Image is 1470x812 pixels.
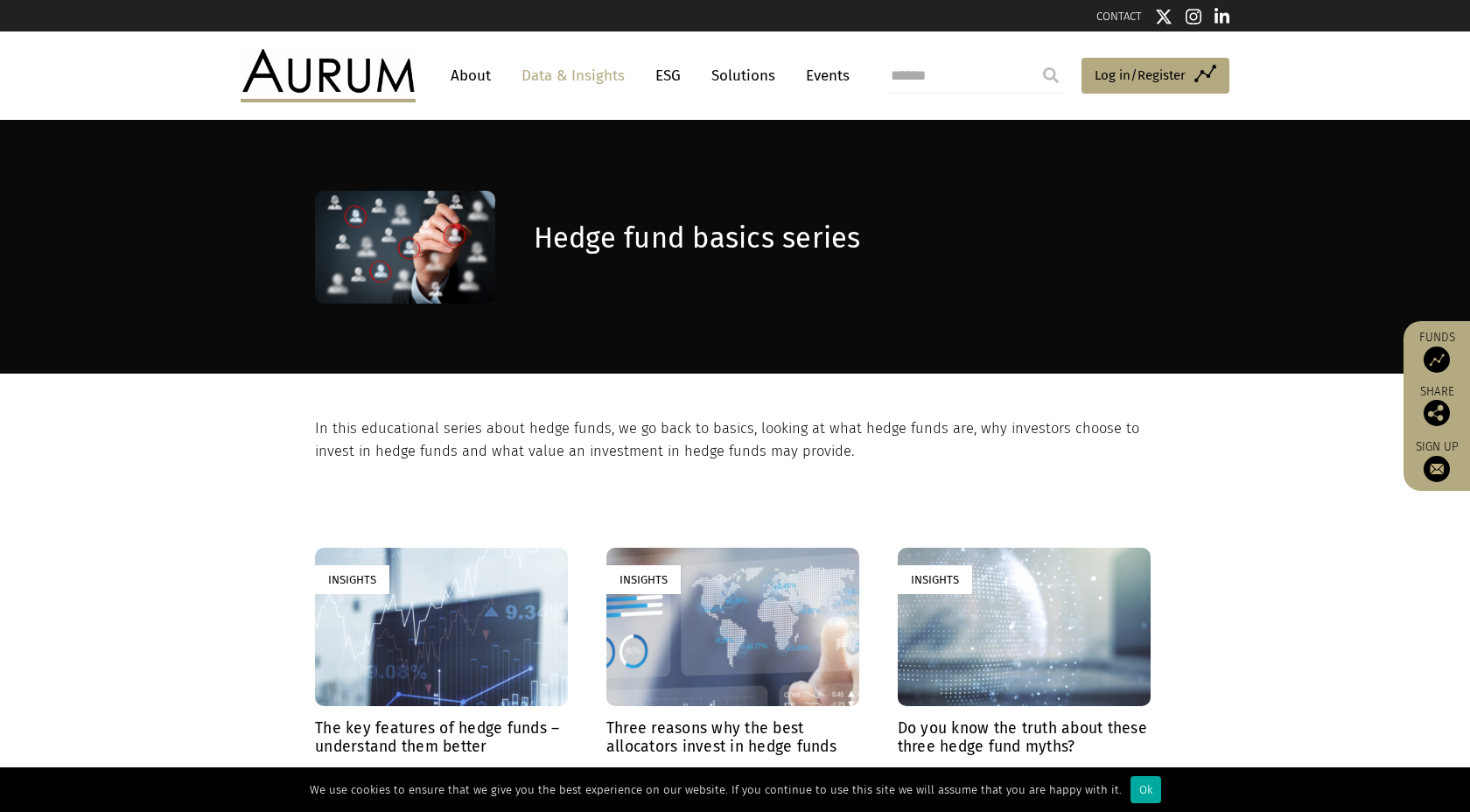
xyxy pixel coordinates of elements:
[606,719,859,756] h4: Three reasons why the best allocators invest in hedge funds
[442,59,500,92] a: About
[1095,65,1186,86] span: Log in/Register
[797,59,850,92] a: Events
[241,49,416,101] img: Aurum
[1155,8,1172,25] img: Twitter icon
[647,59,689,92] a: ESG
[1033,58,1068,93] input: Submit
[1214,8,1230,25] img: Linkedin icon
[1424,400,1450,426] img: Share this post
[513,59,633,92] a: Data & Insights
[703,59,784,92] a: Solutions
[606,565,681,594] div: Insights
[534,221,1151,255] h1: Hedge fund basics series
[1412,439,1461,482] a: Sign up
[1412,386,1461,426] div: Share
[1130,776,1161,803] div: Ok
[1412,330,1461,373] a: Funds
[898,719,1151,756] h4: Do you know the truth about these three hedge fund myths?
[1081,58,1229,94] a: Log in/Register
[315,565,389,594] div: Insights
[898,565,972,594] div: Insights
[1424,346,1450,373] img: Access Funds
[1096,10,1142,23] a: CONTACT
[315,719,568,756] h4: The key features of hedge funds – understand them better
[315,417,1151,464] p: In this educational series about hedge funds, we go back to basics, looking at what hedge funds a...
[1424,456,1450,482] img: Sign up to our newsletter
[1186,8,1201,25] img: Instagram icon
